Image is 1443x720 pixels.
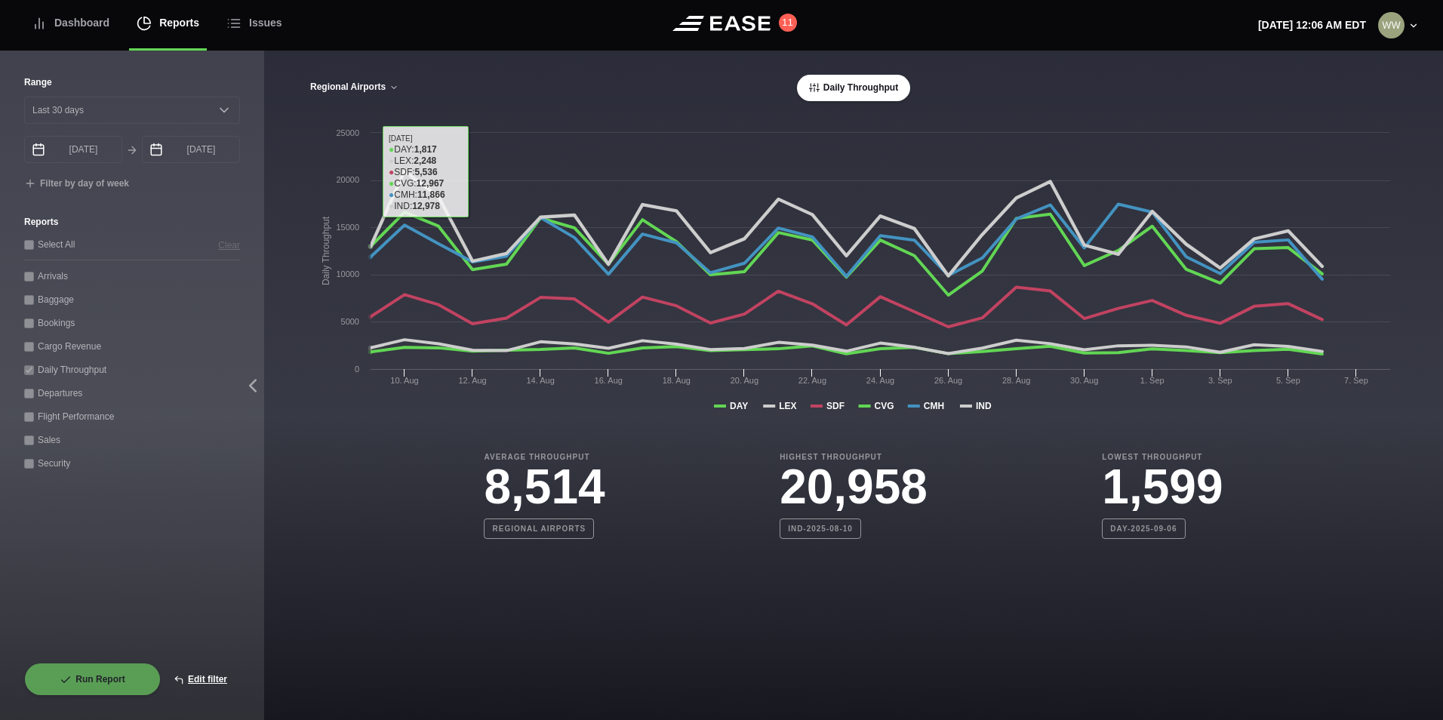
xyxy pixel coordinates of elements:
[24,215,240,229] label: Reports
[780,463,928,511] h3: 20,958
[24,136,122,163] input: mm/dd/yyyy
[142,136,240,163] input: mm/dd/yyyy
[780,451,928,463] b: Highest Throughput
[976,401,992,411] tspan: IND
[875,401,894,411] tspan: CVG
[797,75,910,101] button: Daily Throughput
[779,401,796,411] tspan: LEX
[24,75,240,89] label: Range
[484,463,605,511] h3: 8,514
[1102,463,1223,511] h3: 1,599
[161,663,240,696] button: Edit filter
[24,178,129,190] button: Filter by day of week
[336,175,359,184] text: 20000
[934,376,962,385] tspan: 26. Aug
[866,376,894,385] tspan: 24. Aug
[1102,518,1185,539] b: DAY-2025-09-06
[1002,376,1030,385] tspan: 28. Aug
[321,216,331,285] tspan: Daily Throughput
[1258,17,1366,33] p: [DATE] 12:06 AM EDT
[798,376,826,385] tspan: 22. Aug
[779,14,797,32] button: 11
[1208,376,1232,385] tspan: 3. Sep
[780,518,861,539] b: IND-2025-08-10
[484,451,605,463] b: Average Throughput
[826,401,845,411] tspan: SDF
[1276,376,1300,385] tspan: 5. Sep
[730,401,748,411] tspan: DAY
[336,223,359,232] text: 15000
[1102,451,1223,463] b: Lowest Throughput
[390,376,418,385] tspan: 10. Aug
[527,376,555,385] tspan: 14. Aug
[336,128,359,137] text: 25000
[355,365,359,374] text: 0
[595,376,623,385] tspan: 16. Aug
[1070,376,1098,385] tspan: 30. Aug
[731,376,758,385] tspan: 20. Aug
[309,82,399,93] button: Regional Airports
[924,401,944,411] tspan: CMH
[341,317,359,326] text: 5000
[458,376,486,385] tspan: 12. Aug
[336,269,359,278] text: 10000
[1140,376,1165,385] tspan: 1. Sep
[663,376,691,385] tspan: 18. Aug
[484,518,594,539] b: Regional Airports
[1378,12,1405,38] img: 44fab04170f095a2010eee22ca678195
[218,237,240,253] button: Clear
[1344,376,1368,385] tspan: 7. Sep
